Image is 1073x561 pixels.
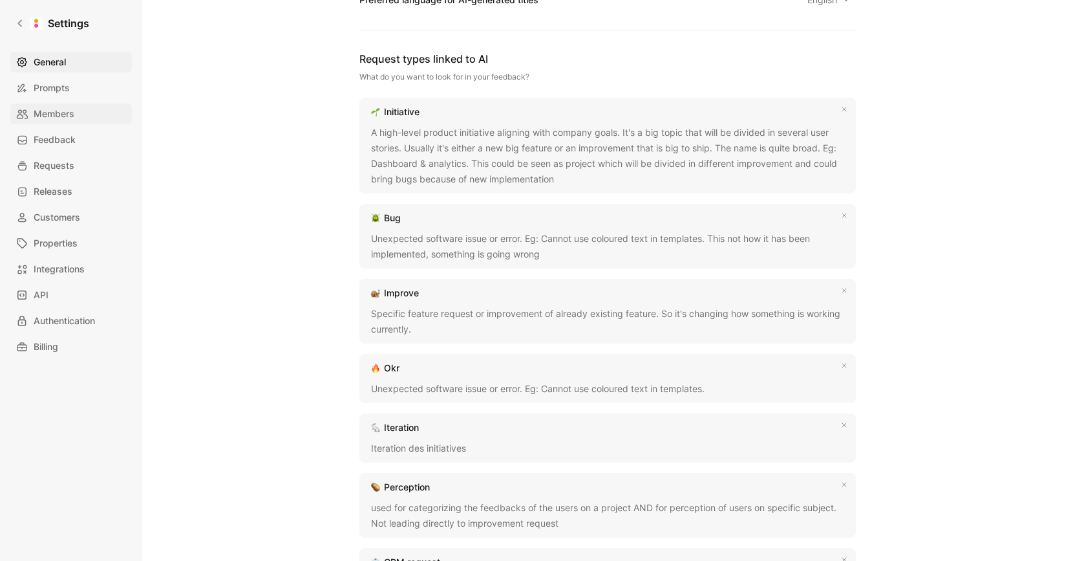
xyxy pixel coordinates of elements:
span: API [34,287,48,303]
a: 🔥Okr [368,360,402,376]
div: Perception [384,479,430,495]
div: Iteration [384,420,419,435]
div: Specific feature request or improvement of already existing feature. So it's changing how somethi... [371,306,844,337]
a: General [10,52,132,72]
a: Authentication [10,311,132,331]
a: Properties [10,233,132,254]
img: 🔥 [371,364,380,373]
div: Bug [384,210,401,226]
a: 🐇Iteration [368,420,421,435]
a: 🥔Perception [368,479,432,495]
a: Prompts [10,78,132,98]
div: used for categorizing the feedbacks of the users on a project AND for perception of users on spec... [371,500,844,531]
div: Initiative [384,104,420,120]
span: Billing [34,339,58,355]
img: 🌱 [371,107,380,116]
a: 🌱Initiative [368,104,422,120]
div: A high-level product initiative aligning with company goals. It's a big topic that will be divide... [371,125,844,187]
span: Feedback [34,132,76,148]
img: 🥔 [371,483,380,492]
h1: Settings [48,16,89,31]
div: Okr [384,360,399,376]
div: Unexpected software issue or error. Eg: Cannot use coloured text in templates. [371,381,844,397]
span: Members [34,106,74,122]
a: Customers [10,207,132,228]
span: Integrations [34,261,85,277]
div: Unexpected software issue or error. Eg: Cannot use coloured text in templates. This not how it ha... [371,231,844,262]
a: API [10,285,132,305]
div: What do you want to look for in your feedback? [359,72,856,82]
a: Members [10,104,132,124]
div: Improve [384,285,419,301]
a: Releases [10,181,132,202]
span: Properties [34,236,78,251]
a: Settings [10,10,94,36]
a: 🪲Bug [368,210,403,226]
span: Prompts [34,80,70,96]
span: Releases [34,184,72,199]
span: Authentication [34,313,95,329]
a: Integrations [10,259,132,280]
a: 🐌Improve [368,285,421,301]
img: 🐌 [371,289,380,298]
a: Feedback [10,129,132,150]
span: Requests [34,158,74,173]
a: Requests [10,155,132,176]
span: General [34,54,66,70]
a: Billing [10,336,132,357]
img: 🪲 [371,214,380,223]
div: Iteration des initiatives [371,441,844,456]
div: Request types linked to AI [359,51,856,67]
span: Customers [34,210,80,225]
img: 🐇 [371,423,380,432]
